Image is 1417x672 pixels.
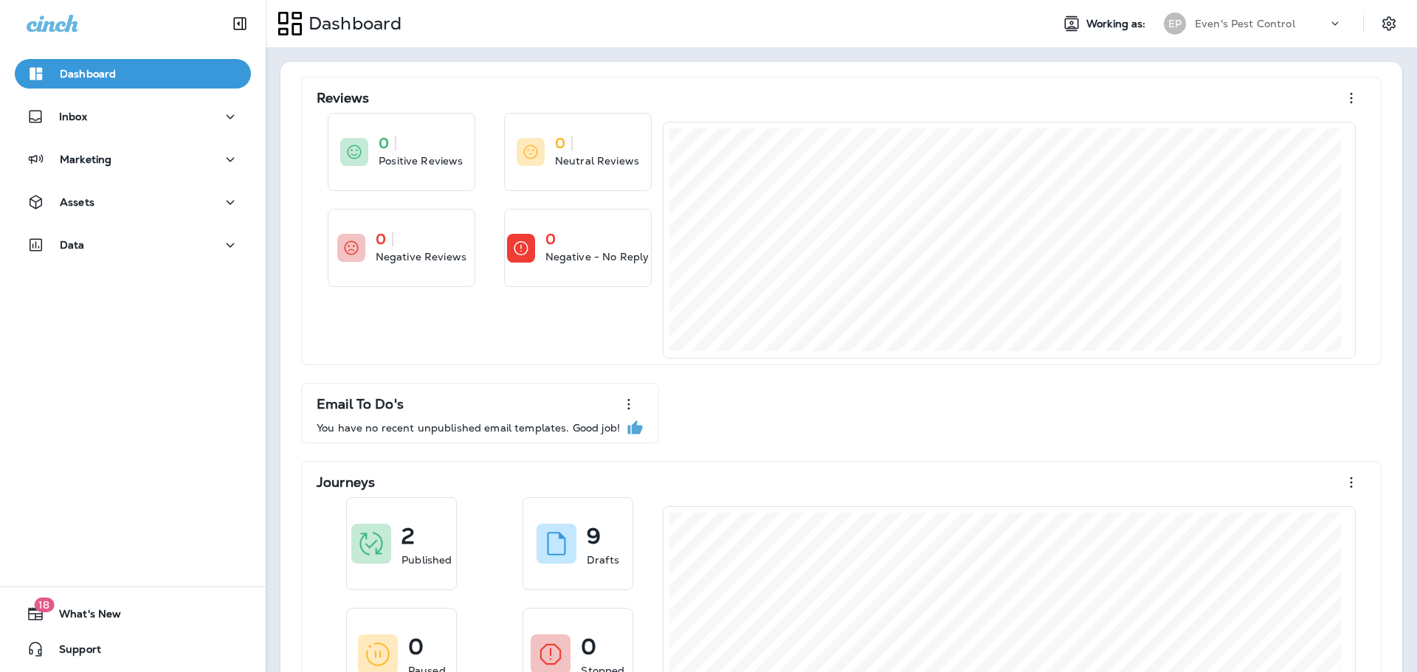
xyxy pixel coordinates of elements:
[15,187,251,217] button: Assets
[60,68,116,80] p: Dashboard
[545,249,649,264] p: Negative - No Reply
[1195,18,1295,30] p: Even's Pest Control
[555,136,565,150] p: 0
[379,153,463,168] p: Positive Reviews
[408,640,424,654] p: 0
[545,232,556,246] p: 0
[317,397,404,412] p: Email To Do's
[581,640,596,654] p: 0
[376,249,466,264] p: Negative Reviews
[15,102,251,131] button: Inbox
[1164,13,1186,35] div: EP
[15,634,251,664] button: Support
[60,153,111,165] p: Marketing
[15,145,251,174] button: Marketing
[303,13,401,35] p: Dashboard
[60,239,85,251] p: Data
[587,529,601,544] p: 9
[44,643,101,661] span: Support
[59,111,87,122] p: Inbox
[317,91,369,105] p: Reviews
[219,9,261,38] button: Collapse Sidebar
[555,153,639,168] p: Neutral Reviews
[15,599,251,628] button: 18What's New
[34,597,54,612] span: 18
[376,232,386,246] p: 0
[15,230,251,260] button: Data
[401,529,415,544] p: 2
[587,553,619,567] p: Drafts
[401,553,452,567] p: Published
[317,422,620,434] p: You have no recent unpublished email templates. Good job!
[317,475,375,490] p: Journeys
[379,136,389,150] p: 0
[15,59,251,89] button: Dashboard
[60,196,94,208] p: Assets
[1086,18,1149,30] span: Working as:
[1376,10,1402,37] button: Settings
[44,608,121,626] span: What's New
